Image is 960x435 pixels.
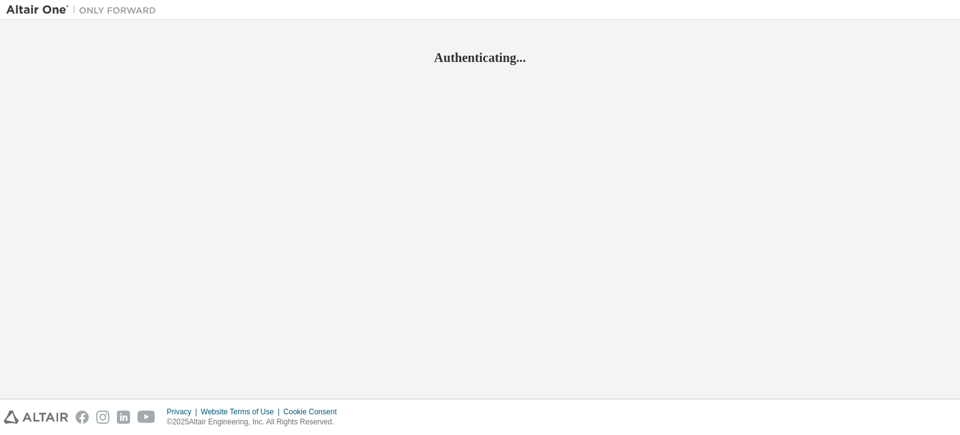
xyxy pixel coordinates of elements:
[137,411,156,424] img: youtube.svg
[76,411,89,424] img: facebook.svg
[6,4,162,16] img: Altair One
[117,411,130,424] img: linkedin.svg
[201,407,283,417] div: Website Terms of Use
[167,407,201,417] div: Privacy
[4,411,68,424] img: altair_logo.svg
[283,407,344,417] div: Cookie Consent
[96,411,109,424] img: instagram.svg
[167,417,344,427] p: © 2025 Altair Engineering, Inc. All Rights Reserved.
[6,49,954,66] h2: Authenticating...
